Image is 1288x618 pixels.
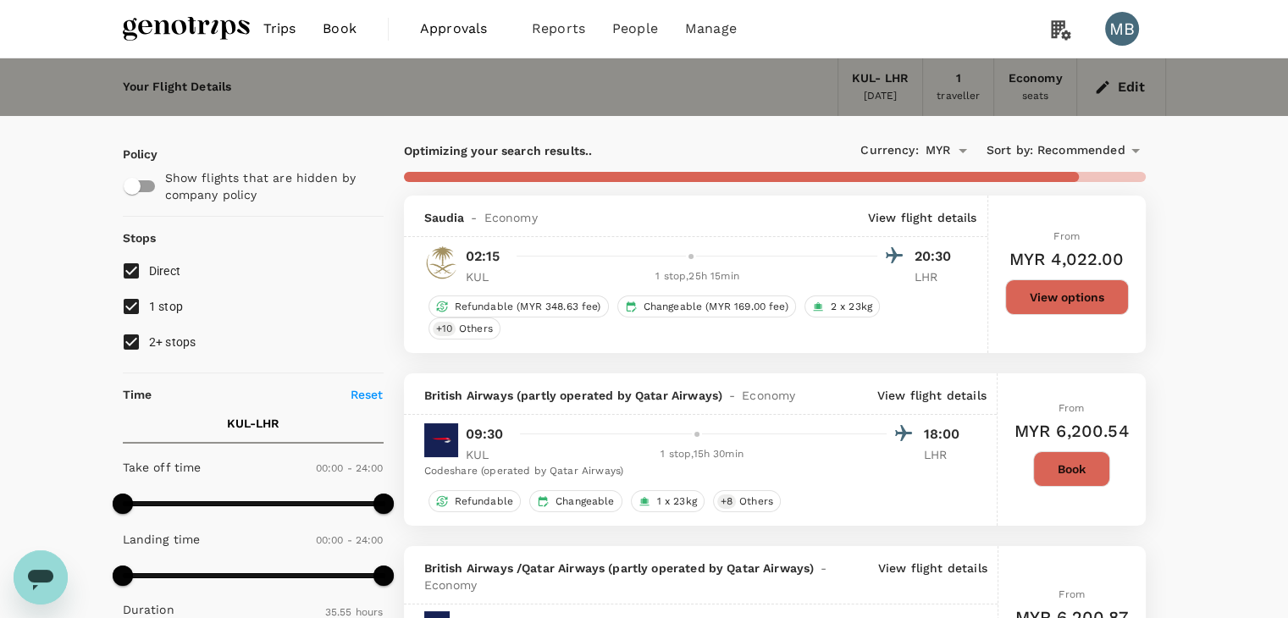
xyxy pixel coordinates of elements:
[424,560,815,577] span: British Airways / Qatar Airways (partly operated by Qatar Airways)
[549,494,622,509] span: Changeable
[1005,279,1129,315] button: View options
[323,19,357,39] span: Book
[428,490,522,512] div: Refundable
[804,295,880,317] div: 2 x 23kg
[1059,588,1085,600] span: From
[951,139,975,163] button: Open
[1033,451,1110,487] button: Book
[448,300,608,314] span: Refundable (MYR 348.63 fee)
[123,531,201,548] p: Landing time
[464,209,484,226] span: -
[612,19,658,39] span: People
[466,268,508,285] p: KUL
[722,387,742,404] span: -
[685,19,737,39] span: Manage
[149,300,184,313] span: 1 stop
[1053,230,1080,242] span: From
[518,446,887,463] div: 1 stop , 15h 30min
[878,560,987,593] p: View flight details
[868,209,977,226] p: View flight details
[149,264,181,278] span: Direct
[864,88,898,105] div: [DATE]
[937,88,980,105] div: traveller
[466,424,504,444] p: 09:30
[860,141,918,160] span: Currency :
[631,490,705,512] div: 1 x 23kg
[448,494,521,509] span: Refundable
[123,146,138,163] p: Policy
[713,490,781,512] div: +8Others
[123,601,174,618] p: Duration
[316,462,384,474] span: 00:00 - 24:00
[466,446,508,463] p: KUL
[732,494,780,509] span: Others
[617,295,796,317] div: Changeable (MYR 169.00 fee)
[424,463,966,480] div: Codeshare (operated by Qatar Airways)
[824,300,879,314] span: 2 x 23kg
[1008,69,1062,88] div: Economy
[123,231,157,245] strong: Stops
[452,322,500,336] span: Others
[466,246,500,267] p: 02:15
[1105,12,1139,46] div: MB
[316,534,384,546] span: 00:00 - 24:00
[227,415,279,432] p: KUL - LHR
[325,606,384,618] span: 35.55 hours
[1014,417,1129,444] h6: MYR 6,200.54
[518,268,877,285] div: 1 stop , 25h 15min
[717,494,736,509] span: + 8
[123,386,152,403] p: Time
[424,577,478,593] span: Economy
[149,335,196,349] span: 2+ stops
[650,494,704,509] span: 1 x 23kg
[424,209,465,226] span: Saudia
[1022,88,1049,105] div: seats
[1037,141,1125,160] span: Recommended
[123,459,202,476] p: Take off time
[424,246,458,279] img: SV
[915,268,957,285] p: LHR
[14,550,68,604] iframe: Button to launch messaging window
[1009,246,1125,273] h6: MYR 4,022.00
[404,142,775,159] p: Optimizing your search results..
[424,387,723,404] span: British Airways (partly operated by Qatar Airways)
[877,387,987,404] p: View flight details
[424,423,458,457] img: BA
[351,386,384,403] p: Reset
[420,19,505,39] span: Approvals
[123,10,250,47] img: Genotrips - ALL
[924,424,966,444] p: 18:00
[484,209,538,226] span: Economy
[123,78,232,97] div: Your Flight Details
[987,141,1033,160] span: Sort by :
[814,560,833,577] span: -
[1059,402,1085,414] span: From
[263,19,296,39] span: Trips
[529,490,622,512] div: Changeable
[428,295,609,317] div: Refundable (MYR 348.63 fee)
[433,322,456,336] span: + 10
[956,69,961,88] div: 1
[852,69,909,88] div: KUL - LHR
[165,169,372,203] p: Show flights that are hidden by company policy
[915,246,957,267] p: 20:30
[742,387,795,404] span: Economy
[532,19,585,39] span: Reports
[924,446,966,463] p: LHR
[428,317,500,339] div: +10Others
[1091,74,1152,101] button: Edit
[637,300,795,314] span: Changeable (MYR 169.00 fee)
